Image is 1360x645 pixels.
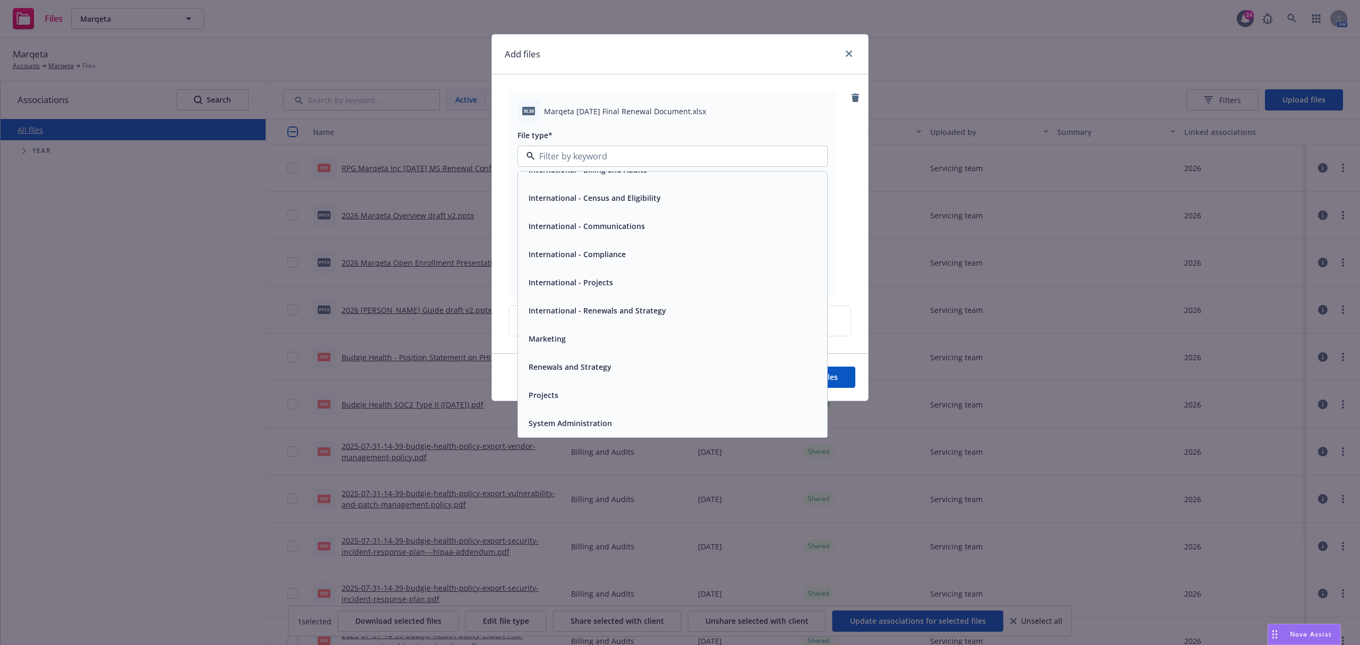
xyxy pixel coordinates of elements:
[529,389,558,401] button: Projects
[529,305,666,316] button: International - Renewals and Strategy
[849,91,862,104] a: remove
[509,305,851,336] div: Upload new files
[1290,630,1332,639] span: Nova Assist
[517,130,552,140] span: File type*
[1268,624,1341,645] button: Nova Assist
[529,192,661,203] button: International - Census and Eligibility
[544,106,706,117] span: Marqeta [DATE] Final Renewal Document.xlsx
[529,277,613,288] button: International - Projects
[529,418,612,429] button: System Administration
[535,150,806,163] input: Filter by keyword
[843,47,855,60] a: close
[1268,624,1281,644] div: Drag to move
[505,47,540,61] h1: Add files
[529,220,645,232] button: International - Communications
[529,361,611,372] button: Renewals and Strategy
[529,249,626,260] button: International - Compliance
[522,107,535,115] span: xlsx
[529,333,566,344] button: Marketing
